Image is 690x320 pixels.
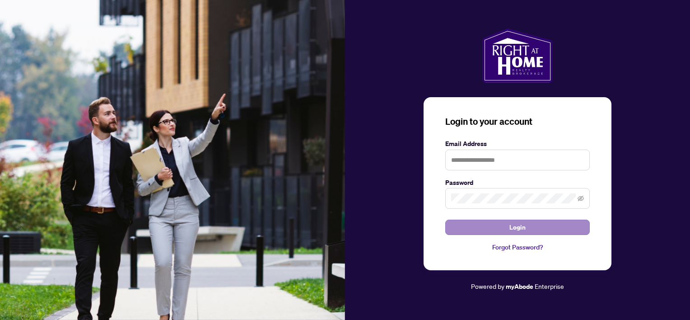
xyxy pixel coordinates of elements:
span: Powered by [471,282,504,290]
img: ma-logo [482,28,552,83]
span: Enterprise [535,282,564,290]
span: Login [509,220,526,235]
h3: Login to your account [445,115,590,128]
span: eye-invisible [578,195,584,202]
label: Email Address [445,139,590,149]
a: Forgot Password? [445,242,590,252]
label: Password [445,178,590,188]
button: Login [445,220,590,235]
a: myAbode [506,282,533,292]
